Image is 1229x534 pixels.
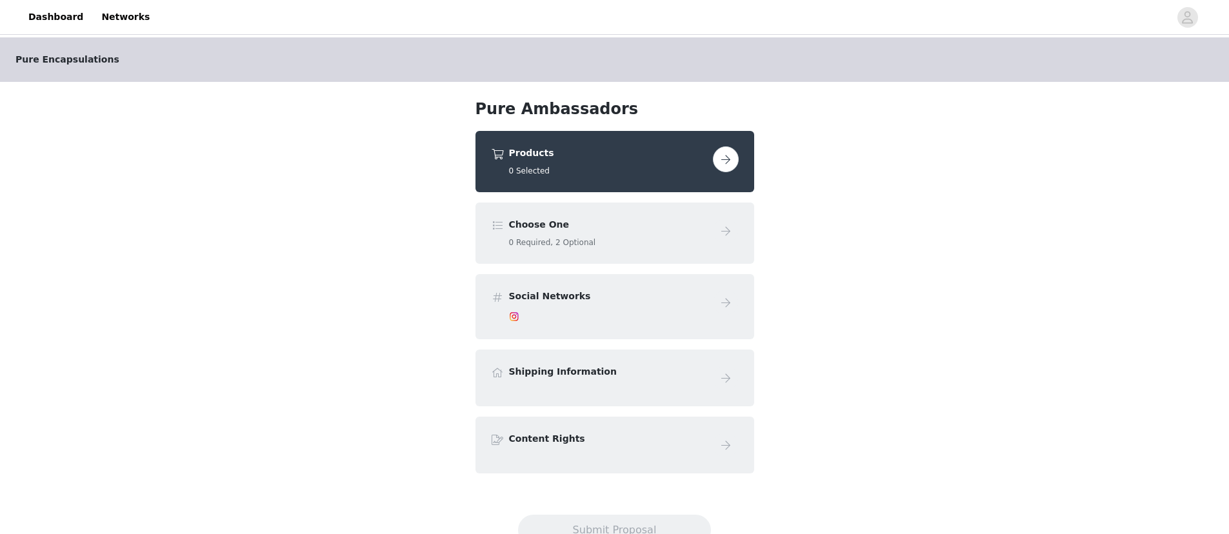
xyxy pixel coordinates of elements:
[475,131,754,192] div: Products
[509,311,519,322] img: Instagram Icon
[509,432,708,446] h4: Content Rights
[475,350,754,406] div: Shipping Information
[509,218,708,232] h4: Choose One
[509,290,708,303] h4: Social Networks
[94,3,157,32] a: Networks
[475,97,754,121] h1: Pure Ambassadors
[1181,7,1194,28] div: avatar
[475,274,754,339] div: Social Networks
[475,203,754,264] div: Choose One
[509,237,708,248] h5: 0 Required, 2 Optional
[21,3,91,32] a: Dashboard
[15,53,119,66] span: Pure Encapsulations
[509,165,708,177] h5: 0 Selected
[509,365,708,379] h4: Shipping Information
[509,146,708,160] h4: Products
[475,417,754,473] div: Content Rights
